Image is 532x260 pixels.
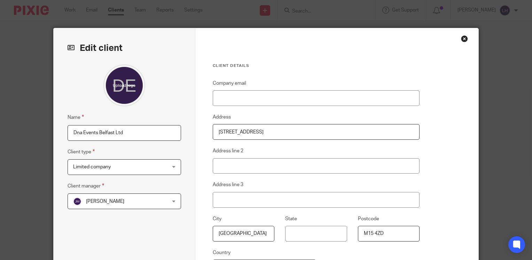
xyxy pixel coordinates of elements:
[73,165,111,169] span: Limited company
[68,182,104,190] label: Client manager
[358,215,379,222] label: Postcode
[73,197,81,206] img: svg%3E
[461,35,468,42] div: Close this dialog window
[213,80,246,87] label: Company email
[213,215,221,222] label: City
[68,148,95,156] label: Client type
[68,113,84,121] label: Name
[86,199,124,204] span: [PERSON_NAME]
[213,147,243,154] label: Address line 2
[213,114,231,121] label: Address
[285,215,297,222] label: State
[213,63,420,69] h3: Client details
[68,42,181,54] h2: Edit client
[213,249,230,256] label: Country
[213,181,243,188] label: Address line 3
